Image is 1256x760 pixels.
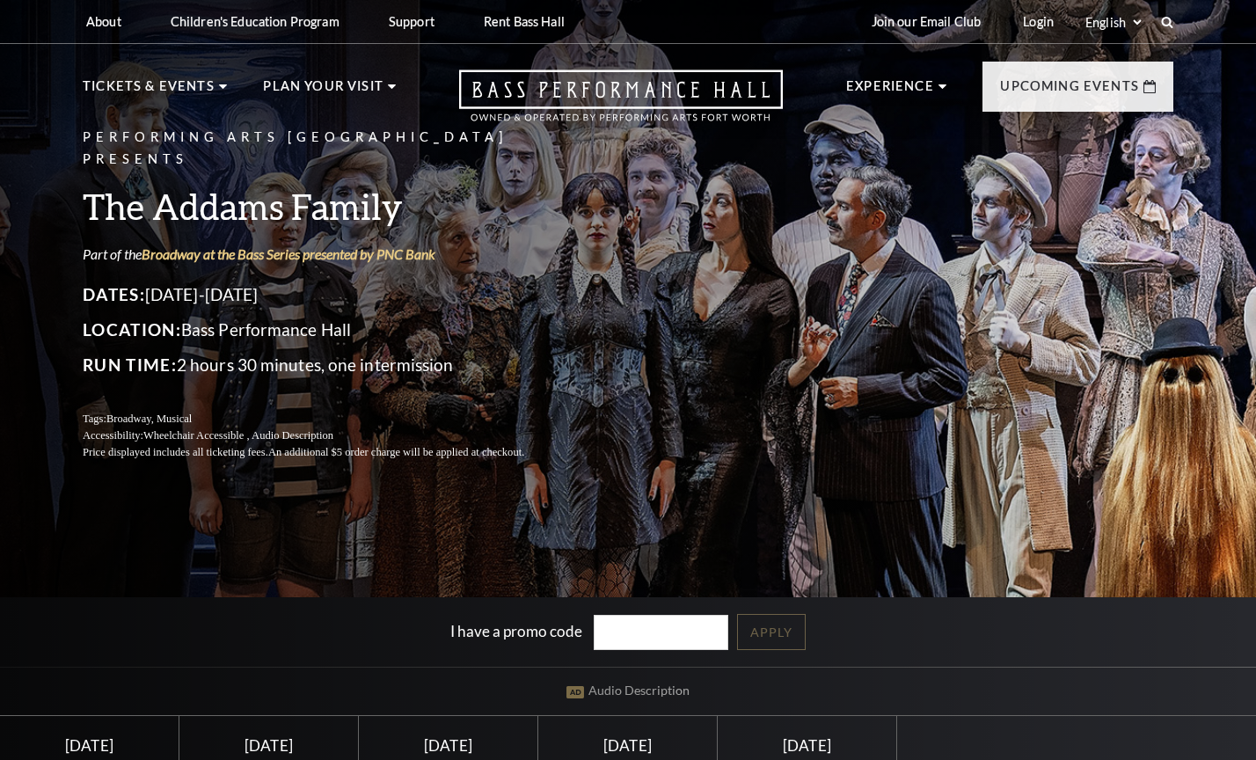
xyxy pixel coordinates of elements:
[739,736,876,755] div: [DATE]
[83,351,566,379] p: 2 hours 30 minutes, one intermission
[268,446,524,458] span: An additional $5 order charge will be applied at checkout.
[83,411,566,427] p: Tags:
[201,736,338,755] div: [DATE]
[106,413,192,425] span: Broadway, Musical
[559,736,697,755] div: [DATE]
[83,245,566,264] p: Part of the
[83,76,215,107] p: Tickets & Events
[83,354,177,375] span: Run Time:
[83,284,145,304] span: Dates:
[484,14,565,29] p: Rent Bass Hall
[83,444,566,461] p: Price displayed includes all ticketing fees.
[143,429,333,442] span: Wheelchair Accessible , Audio Description
[450,621,582,639] label: I have a promo code
[21,736,158,755] div: [DATE]
[83,281,566,309] p: [DATE]-[DATE]
[1000,76,1139,107] p: Upcoming Events
[389,14,434,29] p: Support
[86,14,121,29] p: About
[142,245,435,262] a: Broadway at the Bass Series presented by PNC Bank
[83,184,566,229] h3: The Addams Family
[83,127,566,171] p: Performing Arts [GEOGRAPHIC_DATA] Presents
[846,76,934,107] p: Experience
[1082,14,1144,31] select: Select:
[83,319,181,340] span: Location:
[171,14,340,29] p: Children's Education Program
[83,427,566,444] p: Accessibility:
[83,316,566,344] p: Bass Performance Hall
[380,736,517,755] div: [DATE]
[263,76,383,107] p: Plan Your Visit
